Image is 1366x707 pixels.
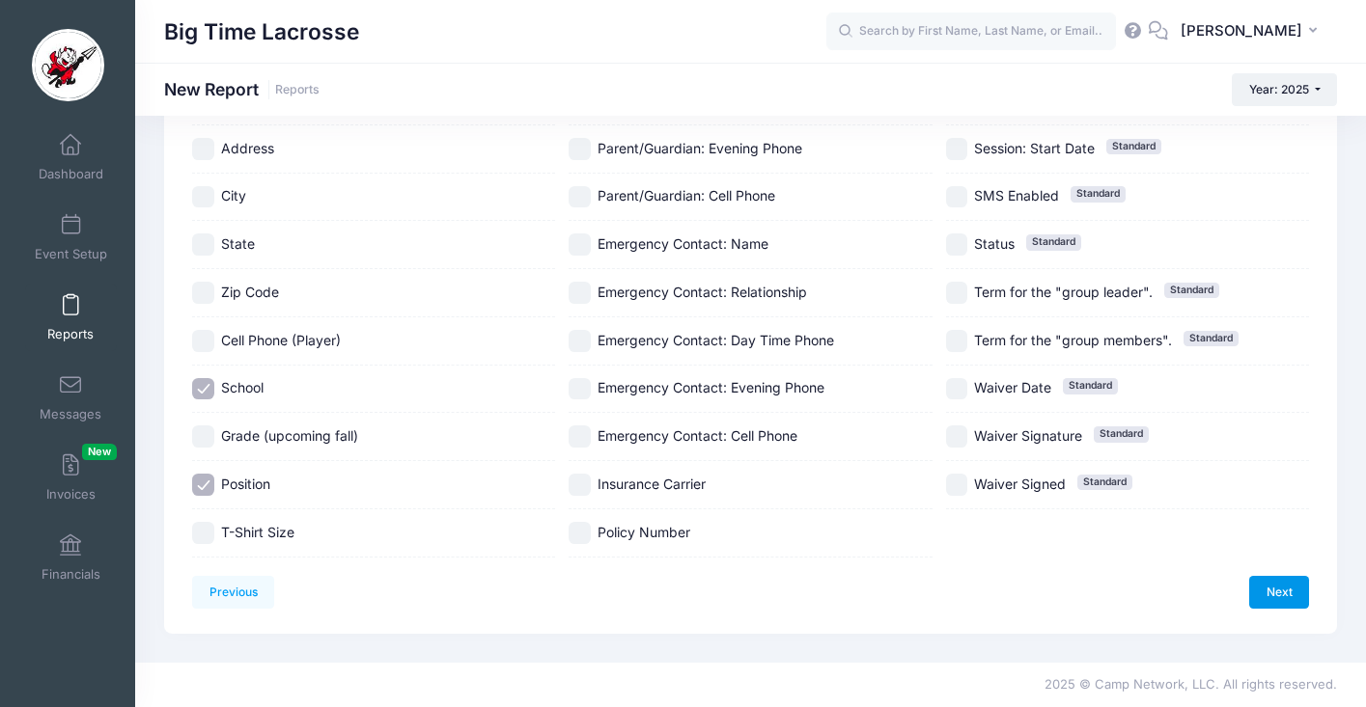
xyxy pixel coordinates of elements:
[1106,139,1161,154] span: Standard
[221,140,274,156] span: Address
[974,284,1153,300] span: Term for the "group leader".
[946,186,968,208] input: SMS EnabledStandard
[221,332,341,348] span: Cell Phone (Player)
[826,13,1116,51] input: Search by First Name, Last Name, or Email...
[192,378,214,400] input: School
[569,330,591,352] input: Emergency Contact: Day Time Phone
[569,138,591,160] input: Parent/Guardian: Evening Phone
[569,522,591,544] input: Policy Number
[974,187,1059,204] span: SMS Enabled
[946,138,968,160] input: Session: Start DateStandard
[974,235,1015,252] span: Status
[598,524,690,540] span: Policy Number
[25,284,117,351] a: Reports
[569,282,591,304] input: Emergency Contact: Relationship
[192,233,214,256] input: State
[569,378,591,400] input: Emergency Contact: Evening Phone
[1249,82,1309,96] span: Year: 2025
[1249,576,1309,609] a: Next
[221,284,279,300] span: Zip Code
[974,427,1082,444] span: Waiver Signature
[569,186,591,208] input: Parent/Guardian: Cell Phone
[1184,331,1239,346] span: Standard
[1045,676,1337,692] span: 2025 © Camp Network, LLC. All rights reserved.
[164,79,320,99] h1: New Report
[192,522,214,544] input: T-Shirt Size
[974,476,1066,492] span: Waiver Signed
[946,378,968,400] input: Waiver DateStandard
[1077,475,1132,490] span: Standard
[221,235,255,252] span: State
[1094,426,1149,442] span: Standard
[1181,20,1302,41] span: [PERSON_NAME]
[598,235,768,252] span: Emergency Contact: Name
[1168,10,1337,54] button: [PERSON_NAME]
[35,246,107,262] span: Event Setup
[598,379,824,395] span: Emergency Contact: Evening Phone
[25,364,117,431] a: Messages
[25,204,117,271] a: Event Setup
[192,576,274,609] a: Previous
[40,406,101,422] span: Messages
[275,83,320,97] a: Reports
[221,524,294,540] span: T-Shirt Size
[39,166,103,182] span: Dashboard
[946,330,968,352] input: Term for the "group members".Standard
[82,444,117,460] span: New
[192,330,214,352] input: Cell Phone (Player)
[946,233,968,256] input: StatusStandard
[25,524,117,591] a: Financials
[221,476,270,492] span: Position
[569,233,591,256] input: Emergency Contact: Name
[221,187,246,204] span: City
[192,282,214,304] input: Zip Code
[598,140,802,156] span: Parent/Guardian: Evening Phone
[1063,378,1118,394] span: Standard
[569,474,591,496] input: Insurance Carrier
[1164,283,1219,298] span: Standard
[192,474,214,496] input: Position
[974,140,1095,156] span: Session: Start Date
[32,29,104,101] img: Big Time Lacrosse
[1026,234,1081,250] span: Standard
[598,476,706,492] span: Insurance Carrier
[1232,73,1337,106] button: Year: 2025
[946,474,968,496] input: Waiver SignedStandard
[598,427,797,444] span: Emergency Contact: Cell Phone
[192,138,214,160] input: Address
[192,186,214,208] input: City
[221,427,358,444] span: Grade (upcoming fall)
[598,187,775,204] span: Parent/Guardian: Cell Phone
[47,326,94,342] span: Reports
[164,10,359,54] h1: Big Time Lacrosse
[25,444,117,511] a: InvoicesNew
[598,284,807,300] span: Emergency Contact: Relationship
[192,425,214,448] input: Grade (upcoming fall)
[221,379,264,395] span: School
[1071,186,1126,202] span: Standard
[946,282,968,304] input: Term for the "group leader".Standard
[598,332,834,348] span: Emergency Contact: Day Time Phone
[946,425,968,448] input: Waiver SignatureStandard
[25,123,117,191] a: Dashboard
[42,566,100,583] span: Financials
[46,486,96,503] span: Invoices
[569,425,591,448] input: Emergency Contact: Cell Phone
[974,379,1051,395] span: Waiver Date
[974,332,1172,348] span: Term for the "group members".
